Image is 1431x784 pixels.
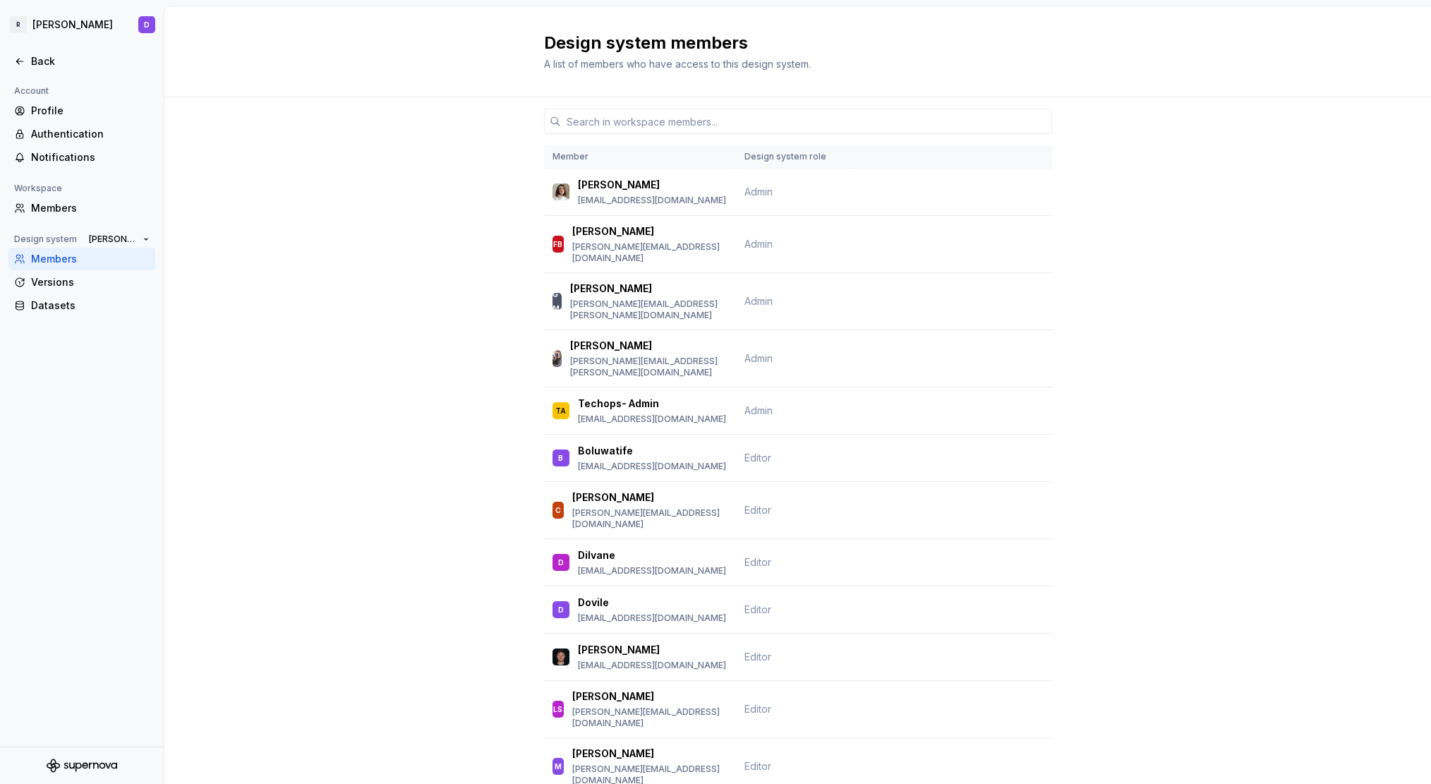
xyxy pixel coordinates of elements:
[572,689,654,704] p: [PERSON_NAME]
[555,503,561,517] div: C
[744,702,771,716] span: Editor
[558,603,564,617] div: D
[31,298,150,313] div: Datasets
[578,565,726,577] p: [EMAIL_ADDRESS][DOMAIN_NAME]
[553,702,562,716] div: LS
[570,339,652,353] p: [PERSON_NAME]
[555,759,562,773] div: M
[47,759,117,773] svg: Supernova Logo
[558,451,563,465] div: B
[578,613,726,624] p: [EMAIL_ADDRESS][DOMAIN_NAME]
[570,356,727,378] p: [PERSON_NAME][EMAIL_ADDRESS][PERSON_NAME][DOMAIN_NAME]
[31,150,150,164] div: Notifications
[8,50,155,73] a: Back
[544,58,811,70] span: A list of members who have access to this design system.
[8,271,155,294] a: Versions
[8,248,155,270] a: Members
[744,603,771,617] span: Editor
[31,54,150,68] div: Back
[578,178,660,192] p: [PERSON_NAME]
[553,287,562,315] div: GM
[8,99,155,122] a: Profile
[89,234,138,245] span: [PERSON_NAME]
[744,555,771,569] span: Editor
[8,83,54,99] div: Account
[144,19,150,30] div: D
[10,16,27,33] div: R
[578,596,609,610] p: Dovile
[561,109,1052,134] input: Search in workspace members...
[744,650,771,664] span: Editor
[578,444,633,458] p: Boluwatife
[578,548,615,562] p: Dilvane
[8,180,68,197] div: Workspace
[555,404,566,418] div: TA
[572,224,654,239] p: [PERSON_NAME]
[553,350,562,367] img: Ian
[744,151,842,162] div: Design system role
[578,643,660,657] p: [PERSON_NAME]
[8,197,155,219] a: Members
[558,555,564,569] div: D
[744,404,773,418] span: Admin
[3,9,161,40] button: R[PERSON_NAME]D
[570,282,652,296] p: [PERSON_NAME]
[744,503,771,517] span: Editor
[572,241,727,264] p: [PERSON_NAME][EMAIL_ADDRESS][DOMAIN_NAME]
[570,298,727,321] p: [PERSON_NAME][EMAIL_ADDRESS][PERSON_NAME][DOMAIN_NAME]
[578,461,726,472] p: [EMAIL_ADDRESS][DOMAIN_NAME]
[572,706,727,729] p: [PERSON_NAME][EMAIL_ADDRESS][DOMAIN_NAME]
[744,294,773,308] span: Admin
[553,183,569,200] img: Sandrina pereira
[31,275,150,289] div: Versions
[578,414,726,425] p: [EMAIL_ADDRESS][DOMAIN_NAME]
[572,490,654,505] p: [PERSON_NAME]
[31,104,150,118] div: Profile
[572,507,727,530] p: [PERSON_NAME][EMAIL_ADDRESS][DOMAIN_NAME]
[744,185,773,199] span: Admin
[744,759,771,773] span: Editor
[578,660,726,671] p: [EMAIL_ADDRESS][DOMAIN_NAME]
[572,747,654,761] p: [PERSON_NAME]
[744,237,773,251] span: Admin
[578,397,659,411] p: Techops- Admin
[31,127,150,141] div: Authentication
[744,451,771,465] span: Editor
[31,252,150,266] div: Members
[31,201,150,215] div: Members
[553,237,562,251] div: FB
[553,649,569,665] img: Joost Reus
[744,351,773,366] span: Admin
[8,146,155,169] a: Notifications
[8,231,83,248] div: Design system
[8,294,155,317] a: Datasets
[32,18,113,32] div: [PERSON_NAME]
[578,195,726,206] p: [EMAIL_ADDRESS][DOMAIN_NAME]
[8,123,155,145] a: Authentication
[544,145,736,169] th: Member
[544,32,1035,54] h2: Design system members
